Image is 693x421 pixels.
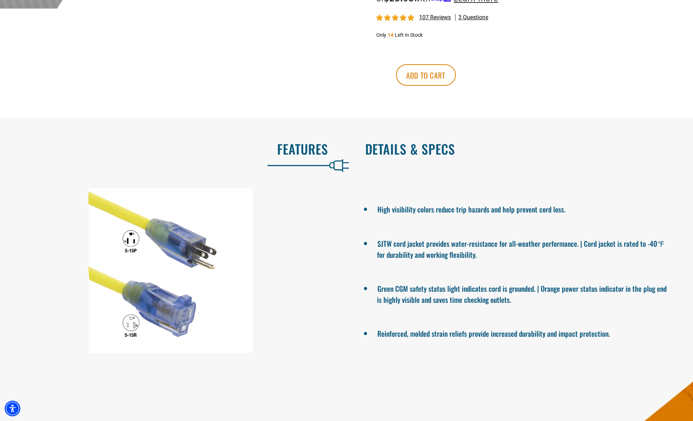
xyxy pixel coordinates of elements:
[376,15,416,21] span: 4.81 stars
[365,141,678,156] h2: Details & Specs
[376,32,386,38] span: Only
[377,236,668,260] li: SJTW cord jacket provides water-resistance for all-weather performance. | Cord jacket is rated to...
[377,202,668,215] li: High visibility colors reduce trip hazards and help prevent cord loss.
[458,14,488,21] span: 3 questions
[388,32,393,38] span: 14
[5,401,20,416] div: Accessibility Menu
[15,141,328,156] h2: Features
[396,64,456,86] button: Add to cart
[377,326,668,339] li: Reinforced, molded strain reliefs provide increased durability and impact protection.
[377,281,668,305] li: Green CGM safety status light indicates cord is grounded. | Orange power status indicator in the ...
[395,32,423,38] span: Left In Stock
[419,14,451,21] span: 107 reviews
